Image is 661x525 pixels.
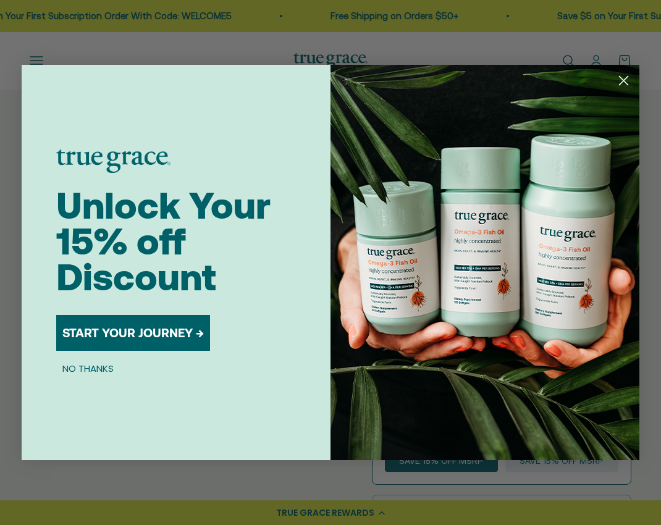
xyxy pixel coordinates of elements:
button: START YOUR JOURNEY → [56,315,210,351]
img: 098727d5-50f8-4f9b-9554-844bb8da1403.jpeg [330,65,639,460]
img: logo placeholder [56,149,171,173]
button: Close dialog [613,70,634,91]
button: NO THANKS [56,361,120,376]
span: Unlock Your 15% off Discount [56,184,271,298]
